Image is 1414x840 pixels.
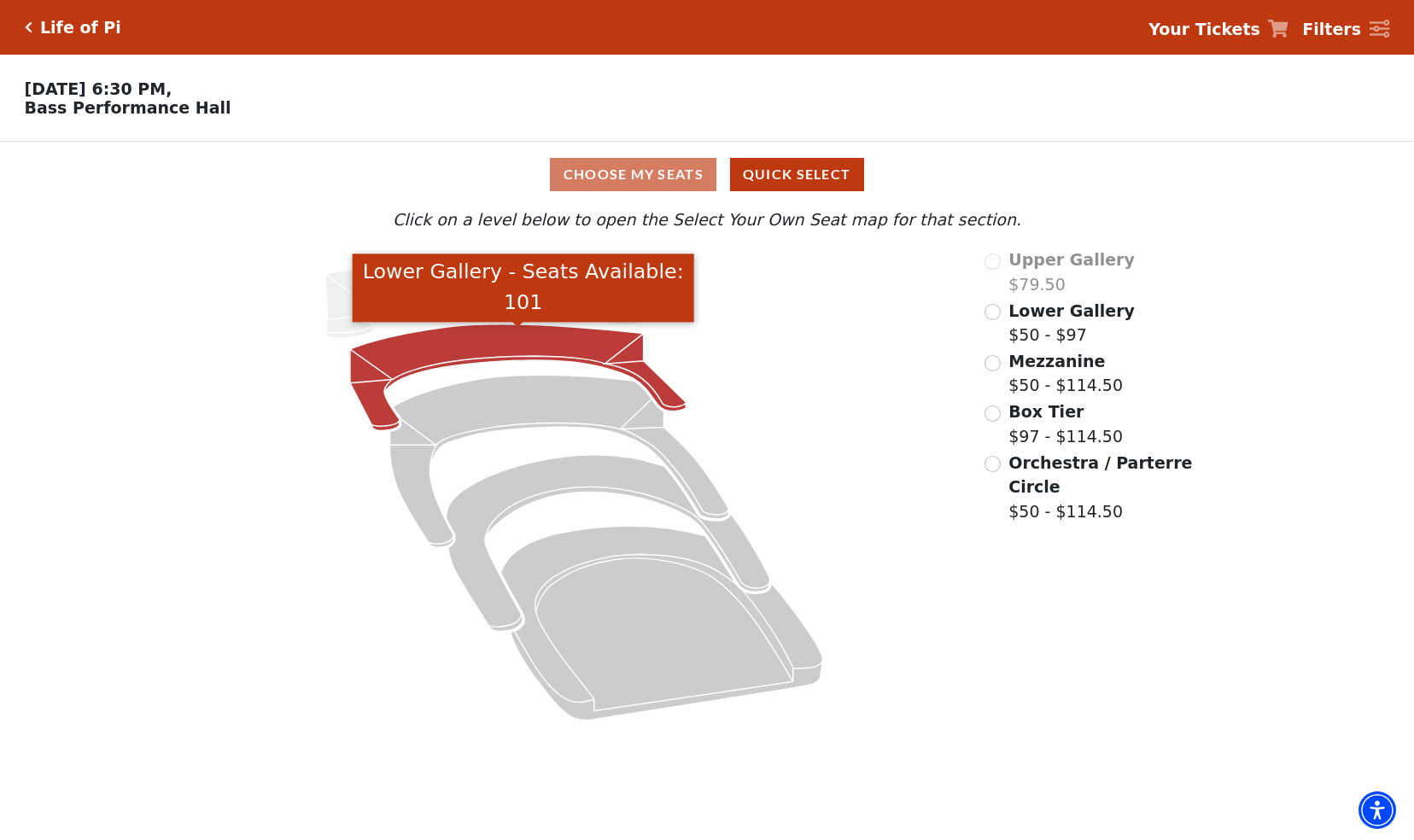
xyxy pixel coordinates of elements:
[1148,20,1260,38] strong: Your Tickets
[1008,451,1195,524] label: $50 - $114.50
[353,254,694,323] div: Lower Gallery - Seats Available: 101
[1008,250,1135,269] span: Upper Gallery
[1008,453,1192,497] span: Orchestra / Parterre Circle
[985,456,1001,472] input: Orchestra / Parterre Circle$50 - $114.50
[1008,301,1135,320] span: Lower Gallery
[1302,20,1361,38] strong: Filters
[985,355,1001,371] input: Mezzanine$50 - $114.50
[1358,791,1396,829] div: Accessibility Menu
[501,526,823,720] path: Orchestra / Parterre Circle - Seats Available: 26
[1008,299,1135,347] label: $50 - $97
[350,324,687,431] path: Lower Gallery - Seats Available: 101
[985,304,1001,320] input: Lower Gallery$50 - $97
[985,405,1001,422] input: Box Tier$97 - $114.50
[1302,17,1389,42] a: Filters
[730,158,864,191] button: Quick Select
[1008,248,1135,296] label: $79.50
[1008,402,1084,421] span: Box Tier
[189,207,1225,232] p: Click on a level below to open the Select Your Own Seat map for that section.
[1008,400,1123,448] label: $97 - $114.50
[1148,17,1288,42] a: Your Tickets
[25,21,32,33] a: Click here to go back to filters
[1008,352,1105,370] span: Mezzanine
[40,18,121,38] h5: Life of Pi
[1008,349,1123,398] label: $50 - $114.50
